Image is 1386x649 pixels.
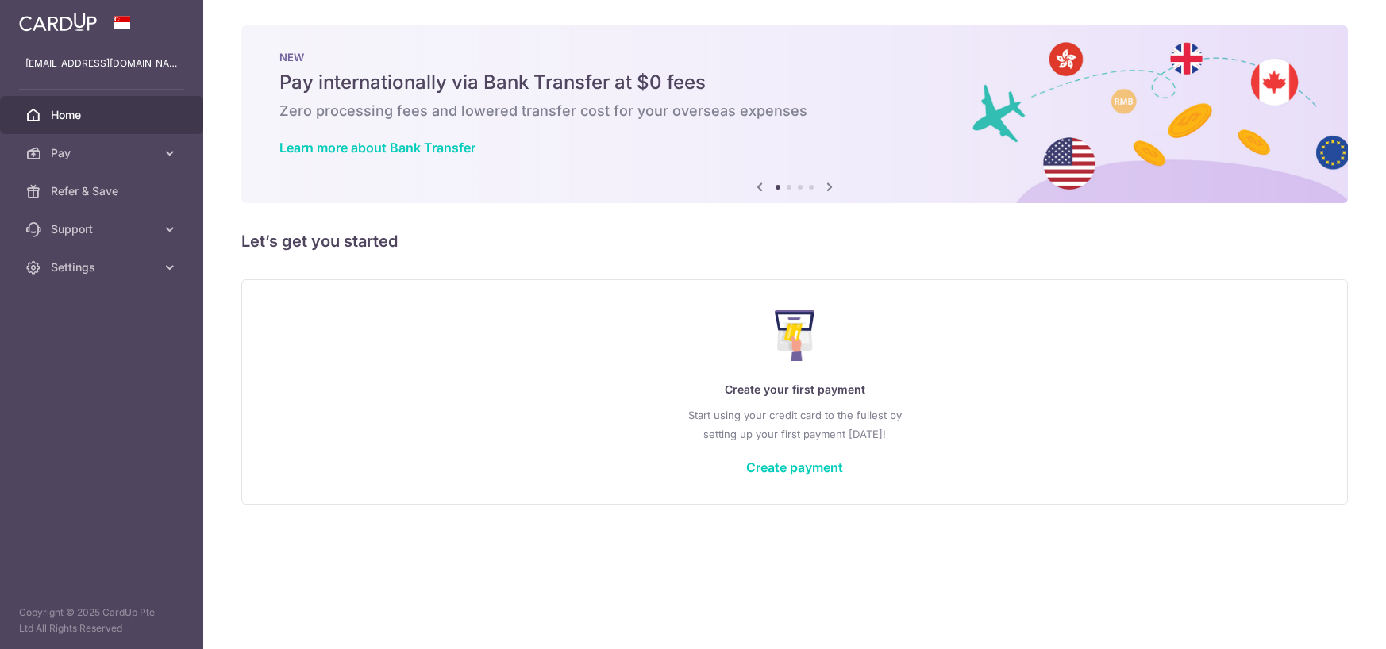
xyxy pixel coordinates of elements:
h5: Let’s get you started [241,228,1348,254]
span: Settings [51,259,156,275]
span: Support [51,221,156,237]
h6: Zero processing fees and lowered transfer cost for your overseas expenses [279,102,1310,121]
p: [EMAIL_ADDRESS][DOMAIN_NAME] [25,56,178,71]
span: Pay [51,145,156,161]
p: Start using your credit card to the fullest by setting up your first payment [DATE]! [274,405,1315,444]
img: CardUp [19,13,97,32]
h5: Pay internationally via Bank Transfer at $0 fees [279,70,1310,95]
p: Create your first payment [274,380,1315,399]
img: Bank transfer banner [241,25,1348,203]
a: Create payment [746,459,843,475]
span: Home [51,107,156,123]
span: Refer & Save [51,183,156,199]
a: Learn more about Bank Transfer [279,140,475,156]
img: Make Payment [775,310,815,361]
p: NEW [279,51,1310,63]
